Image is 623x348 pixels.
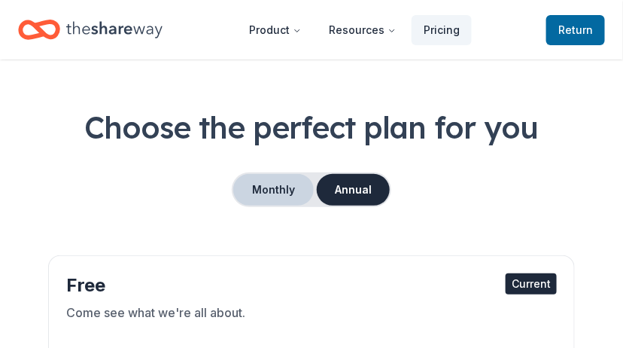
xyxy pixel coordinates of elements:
div: Come see what we're all about. [66,304,557,346]
a: Pricing [412,15,472,45]
div: Free [66,273,557,298]
nav: Main [237,12,472,47]
span: Return [558,21,593,39]
button: Product [237,15,314,45]
a: Home [18,12,163,47]
button: Annual [317,174,390,206]
a: Return [546,15,605,45]
button: Resources [317,15,409,45]
div: Current [506,273,557,295]
h1: Choose the perfect plan for you [18,106,605,148]
button: Monthly [233,174,314,206]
